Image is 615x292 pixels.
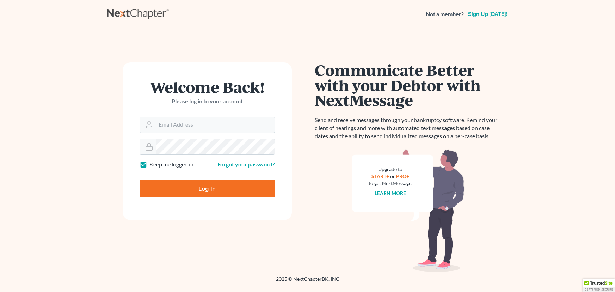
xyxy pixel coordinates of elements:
a: START+ [371,173,389,179]
label: Keep me logged in [149,160,193,169]
a: PRO+ [396,173,409,179]
h1: Welcome Back! [140,79,275,95]
input: Log In [140,180,275,197]
p: Send and receive messages through your bankruptcy software. Remind your client of hearings and mo... [315,116,502,140]
a: Forgot your password? [217,161,275,168]
span: or [390,173,395,179]
h1: Communicate Better with your Debtor with NextMessage [315,62,502,108]
img: nextmessage_bg-59042aed3d76b12b5cd301f8e5b87938c9018125f34e5fa2b7a6b67550977c72.svg [352,149,465,272]
div: TrustedSite Certified [583,279,615,292]
strong: Not a member? [426,10,464,18]
a: Learn more [375,190,406,196]
input: Email Address [156,117,275,133]
div: 2025 © NextChapterBK, INC [107,275,509,288]
div: Upgrade to [369,166,412,173]
p: Please log in to your account [140,97,275,105]
a: Sign up [DATE]! [467,11,509,17]
div: to get NextMessage. [369,180,412,187]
